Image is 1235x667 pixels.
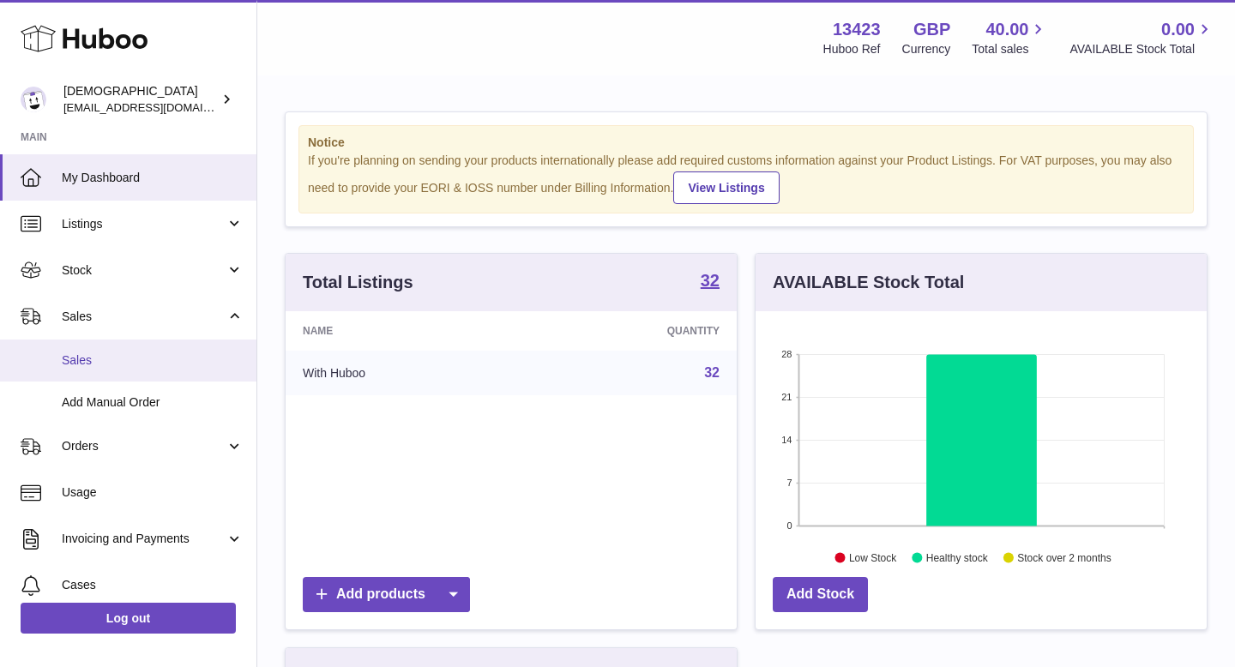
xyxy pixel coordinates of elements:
[781,392,792,402] text: 21
[701,272,720,289] strong: 32
[673,171,779,204] a: View Listings
[63,100,252,114] span: [EMAIL_ADDRESS][DOMAIN_NAME]
[849,551,897,563] text: Low Stock
[62,352,244,369] span: Sales
[21,603,236,634] a: Log out
[62,438,226,454] span: Orders
[1069,41,1214,57] span: AVAILABLE Stock Total
[701,272,720,292] a: 32
[985,18,1028,41] span: 40.00
[972,18,1048,57] a: 40.00 Total sales
[786,520,792,531] text: 0
[1069,18,1214,57] a: 0.00 AVAILABLE Stock Total
[286,351,523,395] td: With Huboo
[972,41,1048,57] span: Total sales
[926,551,989,563] text: Healthy stock
[62,309,226,325] span: Sales
[21,87,46,112] img: olgazyuz@outlook.com
[1161,18,1195,41] span: 0.00
[63,83,218,116] div: [DEMOGRAPHIC_DATA]
[308,153,1184,204] div: If you're planning on sending your products internationally please add required customs informati...
[62,394,244,411] span: Add Manual Order
[286,311,523,351] th: Name
[773,577,868,612] a: Add Stock
[902,41,951,57] div: Currency
[303,271,413,294] h3: Total Listings
[773,271,964,294] h3: AVAILABLE Stock Total
[786,478,792,488] text: 7
[62,484,244,501] span: Usage
[781,435,792,445] text: 14
[62,577,244,593] span: Cases
[523,311,737,351] th: Quantity
[704,365,720,380] a: 32
[781,349,792,359] text: 28
[308,135,1184,151] strong: Notice
[62,262,226,279] span: Stock
[303,577,470,612] a: Add products
[913,18,950,41] strong: GBP
[62,216,226,232] span: Listings
[833,18,881,41] strong: 13423
[62,170,244,186] span: My Dashboard
[823,41,881,57] div: Huboo Ref
[1017,551,1111,563] text: Stock over 2 months
[62,531,226,547] span: Invoicing and Payments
